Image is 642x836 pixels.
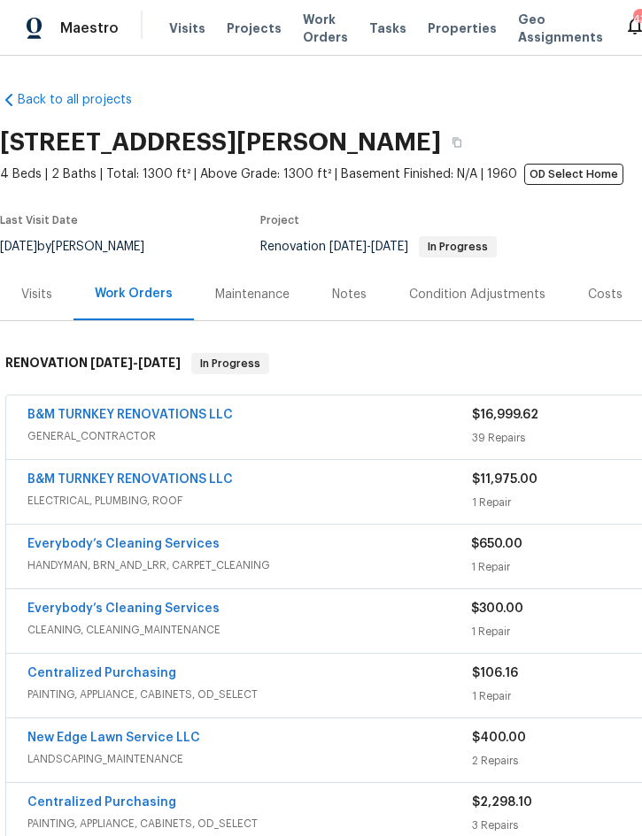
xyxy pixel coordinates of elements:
[21,286,52,303] div: Visits
[303,11,348,46] span: Work Orders
[27,602,220,615] a: Everybody’s Cleaning Services
[421,242,495,252] span: In Progress
[90,357,181,369] span: -
[518,11,603,46] span: Geo Assignments
[193,355,267,372] span: In Progress
[27,686,472,703] span: PAINTING, APPLIANCE, CABINETS, OD_SELECT
[332,286,367,303] div: Notes
[27,473,233,486] a: B&M TURNKEY RENOVATIONS LLC
[472,409,538,421] span: $16,999.62
[27,621,471,639] span: CLEANING, CLEANING_MAINTENANCE
[27,409,233,421] a: B&M TURNKEY RENOVATIONS LLC
[409,286,545,303] div: Condition Adjustments
[471,538,522,550] span: $650.00
[27,492,472,510] span: ELECTRICAL, PLUMBING, ROOF
[169,19,205,37] span: Visits
[260,215,299,226] span: Project
[60,19,119,37] span: Maestro
[27,815,472,832] span: PAINTING, APPLIANCE, CABINETS, OD_SELECT
[329,241,367,253] span: [DATE]
[215,286,290,303] div: Maintenance
[95,285,173,303] div: Work Orders
[27,796,176,809] a: Centralized Purchasing
[27,750,472,768] span: LANDSCAPING_MAINTENANCE
[524,164,623,185] span: OD Select Home
[138,357,181,369] span: [DATE]
[27,538,220,550] a: Everybody’s Cleaning Services
[588,286,623,303] div: Costs
[472,732,526,744] span: $400.00
[441,127,473,158] button: Copy Address
[472,667,518,679] span: $106.16
[5,353,181,374] h6: RENOVATION
[27,667,176,679] a: Centralized Purchasing
[227,19,282,37] span: Projects
[27,556,471,574] span: HANDYMAN, BRN_AND_LRR, CARPET_CLEANING
[260,241,497,253] span: Renovation
[27,427,472,445] span: GENERAL_CONTRACTOR
[428,19,497,37] span: Properties
[90,357,133,369] span: [DATE]
[371,241,408,253] span: [DATE]
[27,732,200,744] a: New Edge Lawn Service LLC
[472,473,538,486] span: $11,975.00
[369,22,406,35] span: Tasks
[472,796,532,809] span: $2,298.10
[471,602,523,615] span: $300.00
[329,241,408,253] span: -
